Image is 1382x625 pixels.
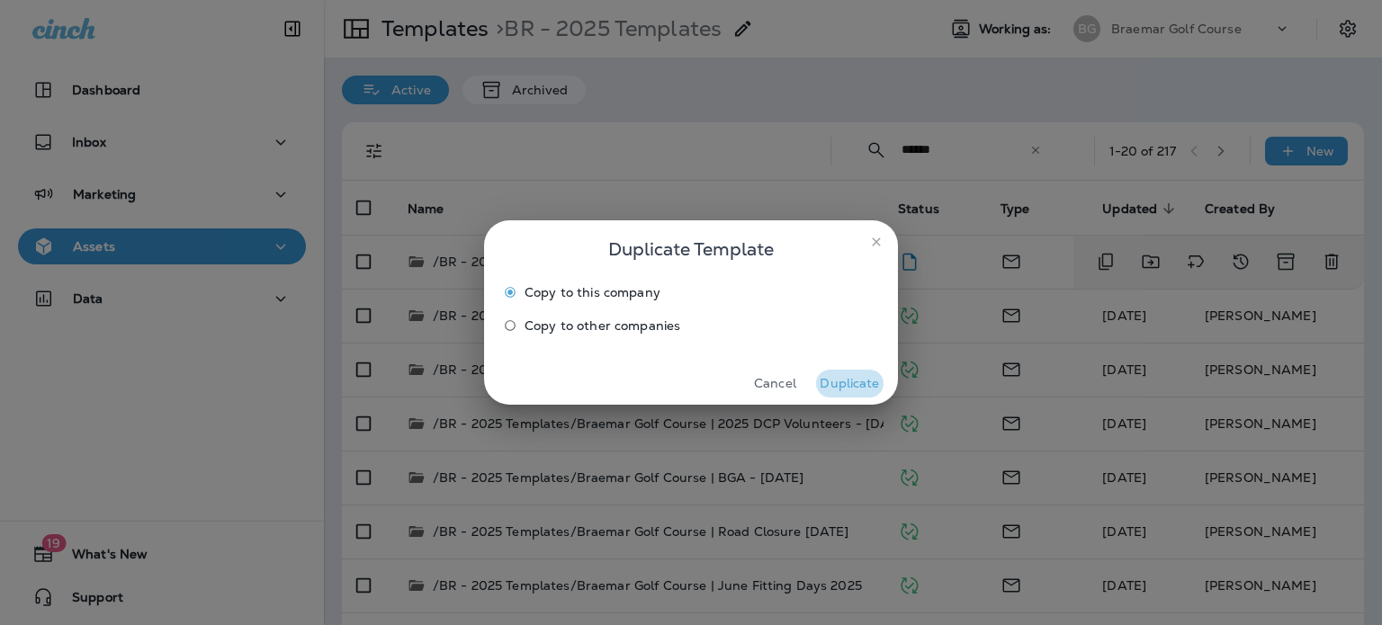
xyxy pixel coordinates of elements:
span: Duplicate Template [608,235,774,263]
button: Duplicate [816,370,884,397]
button: close [862,228,891,256]
span: Copy to this company [525,285,660,299]
span: Copy to other companies [525,318,680,333]
button: Cancel [741,370,809,397]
